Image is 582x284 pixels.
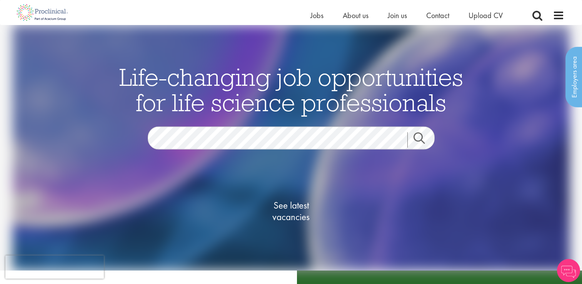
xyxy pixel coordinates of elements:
a: Upload CV [469,10,503,20]
img: Chatbot [557,259,580,282]
a: Join us [388,10,407,20]
span: See latest vacancies [253,199,330,222]
a: Job search submit button [407,132,440,147]
a: Jobs [310,10,324,20]
iframe: reCAPTCHA [5,256,104,279]
span: Life-changing job opportunities for life science professionals [119,61,463,117]
img: candidate home [12,25,570,271]
a: Contact [426,10,449,20]
a: See latestvacancies [253,169,330,253]
a: About us [343,10,369,20]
